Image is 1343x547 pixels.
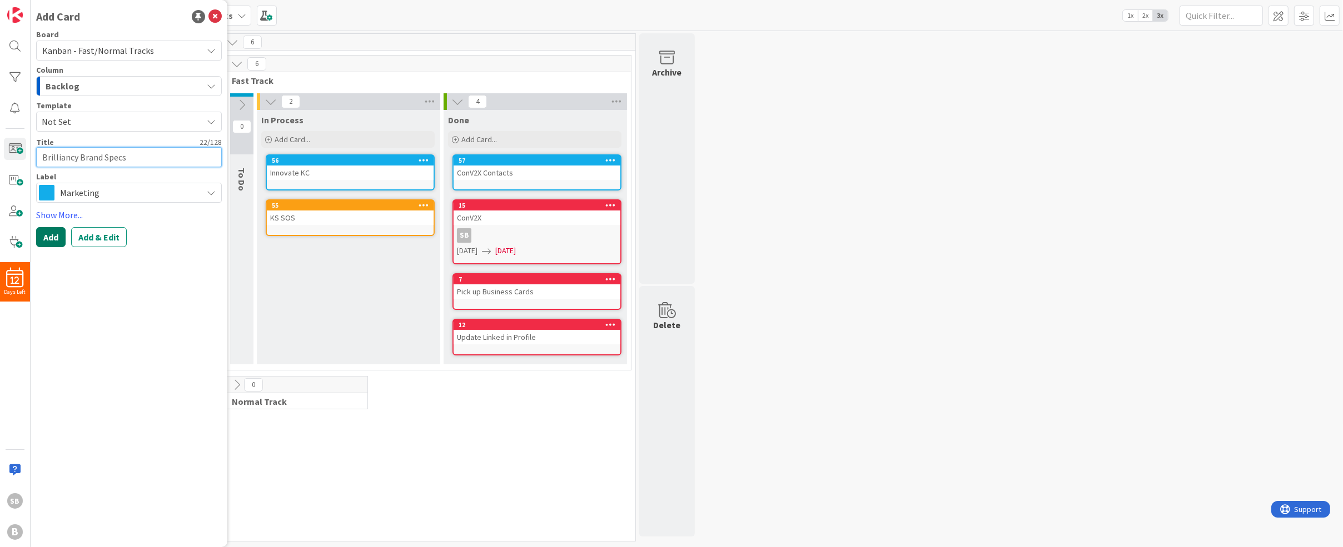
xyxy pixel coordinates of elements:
[454,155,620,180] div: 57ConV2X Contacts
[454,155,620,165] div: 57
[71,227,127,247] button: Add & Edit
[495,245,516,257] span: [DATE]
[261,114,304,126] span: In Process
[1138,10,1153,21] span: 2x
[36,227,66,247] button: Add
[457,245,477,257] span: [DATE]
[243,36,262,49] span: 6
[36,76,222,96] button: Backlog
[459,202,620,209] div: 15
[46,79,79,93] span: Backlog
[57,137,222,147] div: 22 / 128
[281,95,300,108] span: 2
[454,200,620,210] div: 15
[244,378,263,392] span: 0
[7,7,23,23] img: Visit kanbanzone.com
[454,274,620,299] div: 7Pick up Business Cards
[36,31,59,38] span: Board
[232,120,251,133] span: 0
[454,274,620,284] div: 7
[36,173,56,180] span: Label
[60,185,197,200] span: Marketing
[232,75,617,86] span: Fast Track
[454,284,620,299] div: Pick up Business Cards
[267,200,434,225] div: 55KS SOS
[42,45,154,56] span: Kanban - Fast/Normal Tracks
[653,66,682,79] div: Archive
[1123,10,1138,21] span: 1x
[23,2,51,15] span: Support
[7,524,23,540] div: B
[36,8,80,25] div: Add Card
[36,147,222,167] textarea: Brilliancy Brand Specs
[267,165,434,180] div: Innovate KC
[36,137,54,147] label: Title
[11,277,19,284] span: 12
[36,102,72,109] span: Template
[454,228,620,243] div: SB
[42,114,194,129] span: Not Set
[267,200,434,210] div: 55
[272,202,434,209] div: 55
[36,66,63,74] span: Column
[654,318,681,332] div: Delete
[468,95,487,108] span: 4
[454,320,620,330] div: 12
[459,157,620,164] div: 57
[1180,6,1263,26] input: Quick Filter...
[457,228,471,243] div: SB
[454,320,620,344] div: 12Update Linked in Profile
[454,330,620,344] div: Update Linked in Profile
[448,114,469,126] span: Done
[1153,10,1168,21] span: 3x
[232,396,354,407] span: Normal Track
[459,321,620,329] div: 12
[236,168,247,191] span: To Do
[454,200,620,225] div: 15ConV2X
[267,210,434,225] div: KS SOS
[272,157,434,164] div: 56
[267,155,434,180] div: 56Innovate KC
[459,275,620,283] div: 7
[454,210,620,225] div: ConV2X
[267,155,434,165] div: 56
[247,57,266,71] span: 6
[461,134,497,144] span: Add Card...
[275,134,310,144] span: Add Card...
[7,493,23,509] div: SB
[36,208,222,222] a: Show More...
[454,165,620,180] div: ConV2X Contacts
